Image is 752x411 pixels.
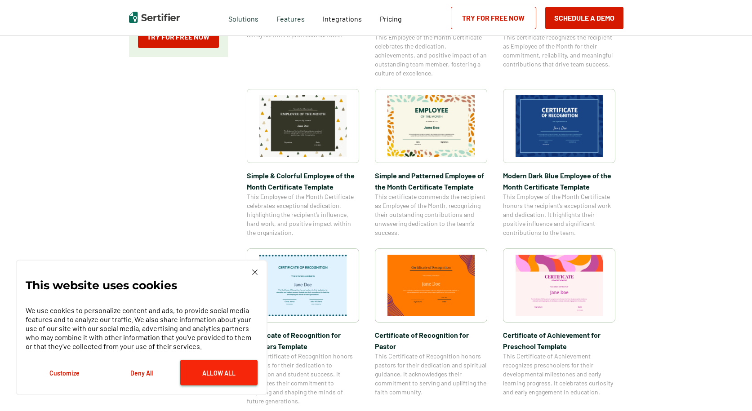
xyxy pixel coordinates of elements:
span: This Employee of the Month Certificate celebrates the dedication, achievements, and positive impa... [375,33,487,78]
span: This Employee of the Month Certificate celebrates exceptional dedication, highlighting the recipi... [247,192,359,237]
span: Simple and Patterned Employee of the Month Certificate Template [375,170,487,192]
span: Modern Dark Blue Employee of the Month Certificate Template [503,170,615,192]
a: Try for Free Now [451,7,536,29]
img: Certificate of Recognition for Pastor [387,255,475,316]
span: Certificate of Recognition for Teachers Template [247,329,359,352]
img: Simple & Colorful Employee of the Month Certificate Template [259,95,347,157]
span: Simple & Colorful Employee of the Month Certificate Template [247,170,359,192]
a: Try for Free Now [138,26,219,48]
img: Simple and Patterned Employee of the Month Certificate Template [387,95,475,157]
p: We use cookies to personalize content and ads, to provide social media features and to analyze ou... [26,306,258,351]
button: Schedule a Demo [545,7,623,29]
button: Allow All [180,360,258,385]
span: Solutions [228,12,258,23]
span: Pricing [380,14,402,23]
iframe: Chat Widget [707,368,752,411]
span: Features [276,12,305,23]
span: This Certificate of Recognition honors pastors for their dedication and spiritual guidance. It ac... [375,352,487,397]
img: Certificate of Recognition for Teachers Template [259,255,347,316]
a: Integrations [323,12,362,23]
p: This website uses cookies [26,281,177,290]
span: This Employee of the Month Certificate honors the recipient’s exceptional work and dedication. It... [503,192,615,237]
button: Customize [26,360,103,385]
span: This Certificate of Recognition honors teachers for their dedication to education and student suc... [247,352,359,406]
a: Certificate of Recognition for PastorCertificate of Recognition for PastorThis Certificate of Rec... [375,248,487,406]
img: Modern Dark Blue Employee of the Month Certificate Template [516,95,603,157]
a: Modern Dark Blue Employee of the Month Certificate TemplateModern Dark Blue Employee of the Month... [503,89,615,237]
span: This certificate commends the recipient as Employee of the Month, recognizing their outstanding c... [375,192,487,237]
a: Certificate of Recognition for Teachers TemplateCertificate of Recognition for Teachers TemplateT... [247,248,359,406]
img: Certificate of Achievement for Preschool Template [516,255,603,316]
button: Deny All [103,360,180,385]
a: Certificate of Achievement for Preschool TemplateCertificate of Achievement for Preschool Templat... [503,248,615,406]
span: This Certificate of Achievement recognizes preschoolers for their developmental milestones and ea... [503,352,615,397]
img: Cookie Popup Close [252,270,258,275]
img: Sertifier | Digital Credentialing Platform [129,12,180,23]
a: Pricing [380,12,402,23]
a: Simple & Colorful Employee of the Month Certificate TemplateSimple & Colorful Employee of the Mon... [247,89,359,237]
span: Integrations [323,14,362,23]
a: Simple and Patterned Employee of the Month Certificate TemplateSimple and Patterned Employee of t... [375,89,487,237]
span: This certificate recognizes the recipient as Employee of the Month for their commitment, reliabil... [503,33,615,69]
span: Certificate of Recognition for Pastor [375,329,487,352]
span: Certificate of Achievement for Preschool Template [503,329,615,352]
